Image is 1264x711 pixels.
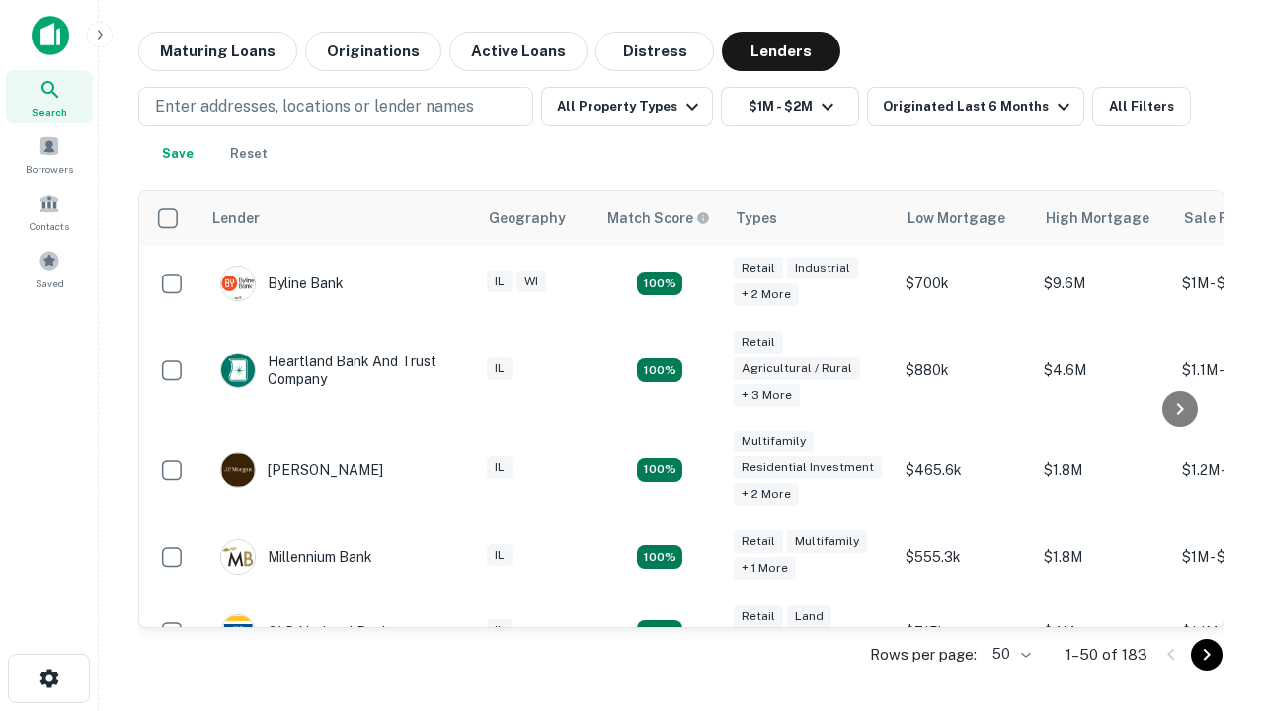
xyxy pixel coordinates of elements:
div: Retail [734,257,783,279]
td: $715k [896,594,1034,670]
button: Distress [595,32,714,71]
th: Geography [477,191,595,246]
div: Geography [489,206,566,230]
button: Active Loans [449,32,588,71]
button: Lenders [722,32,840,71]
th: High Mortgage [1034,191,1172,246]
a: Saved [6,242,93,295]
div: + 3 more [734,384,800,407]
span: Search [32,104,67,119]
div: Matching Properties: 17, hasApolloMatch: undefined [637,358,682,382]
span: Saved [36,276,64,291]
td: $1.8M [1034,519,1172,594]
div: Matching Properties: 18, hasApolloMatch: undefined [637,620,682,644]
div: Millennium Bank [220,539,372,575]
td: $555.3k [896,519,1034,594]
button: Enter addresses, locations or lender names [138,87,533,126]
div: IL [487,271,513,293]
button: Save your search to get updates of matches that match your search criteria. [146,134,209,174]
div: IL [487,456,513,479]
th: Low Mortgage [896,191,1034,246]
th: Lender [200,191,477,246]
img: picture [221,540,255,574]
div: Retail [734,605,783,628]
td: $4M [1034,594,1172,670]
span: Borrowers [26,161,73,177]
iframe: Chat Widget [1165,553,1264,648]
div: Low Mortgage [908,206,1005,230]
div: IL [487,619,513,642]
div: Matching Properties: 16, hasApolloMatch: undefined [637,545,682,569]
img: picture [221,267,255,300]
div: Multifamily [787,530,867,553]
div: Heartland Bank And Trust Company [220,353,457,388]
td: $465.6k [896,421,1034,520]
td: $9.6M [1034,246,1172,321]
div: Retail [734,331,783,354]
button: All Property Types [541,87,713,126]
button: Reset [217,134,280,174]
div: Byline Bank [220,266,344,301]
img: picture [221,354,255,387]
button: Originated Last 6 Months [867,87,1084,126]
div: OLD National Bank [220,614,390,650]
div: Originated Last 6 Months [883,95,1075,118]
button: Originations [305,32,441,71]
div: + 1 more [734,557,796,580]
button: Maturing Loans [138,32,297,71]
th: Capitalize uses an advanced AI algorithm to match your search with the best lender. The match sco... [595,191,724,246]
div: 50 [985,640,1034,669]
th: Types [724,191,896,246]
button: All Filters [1092,87,1191,126]
img: capitalize-icon.png [32,16,69,55]
h6: Match Score [607,207,706,229]
div: Matching Properties: 21, hasApolloMatch: undefined [637,272,682,295]
div: + 2 more [734,483,799,506]
p: 1–50 of 183 [1066,643,1147,667]
a: Borrowers [6,127,93,181]
a: Contacts [6,185,93,238]
div: Lender [212,206,260,230]
p: Enter addresses, locations or lender names [155,95,474,118]
div: IL [487,544,513,567]
td: $1.8M [1034,421,1172,520]
img: picture [221,453,255,487]
div: Types [736,206,777,230]
div: High Mortgage [1046,206,1149,230]
div: WI [516,271,546,293]
button: $1M - $2M [721,87,859,126]
button: Go to next page [1191,639,1223,671]
div: Agricultural / Rural [734,357,860,380]
a: Search [6,70,93,123]
p: Rows per page: [870,643,977,667]
td: $4.6M [1034,321,1172,421]
div: Capitalize uses an advanced AI algorithm to match your search with the best lender. The match sco... [607,207,710,229]
img: picture [221,615,255,649]
div: + 2 more [734,283,799,306]
div: Land [787,605,831,628]
span: Contacts [30,218,69,234]
div: Industrial [787,257,858,279]
td: $880k [896,321,1034,421]
div: Matching Properties: 27, hasApolloMatch: undefined [637,458,682,482]
div: Retail [734,530,783,553]
td: $700k [896,246,1034,321]
div: Multifamily [734,431,814,453]
div: IL [487,357,513,380]
div: [PERSON_NAME] [220,452,383,488]
div: Residential Investment [734,456,882,479]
